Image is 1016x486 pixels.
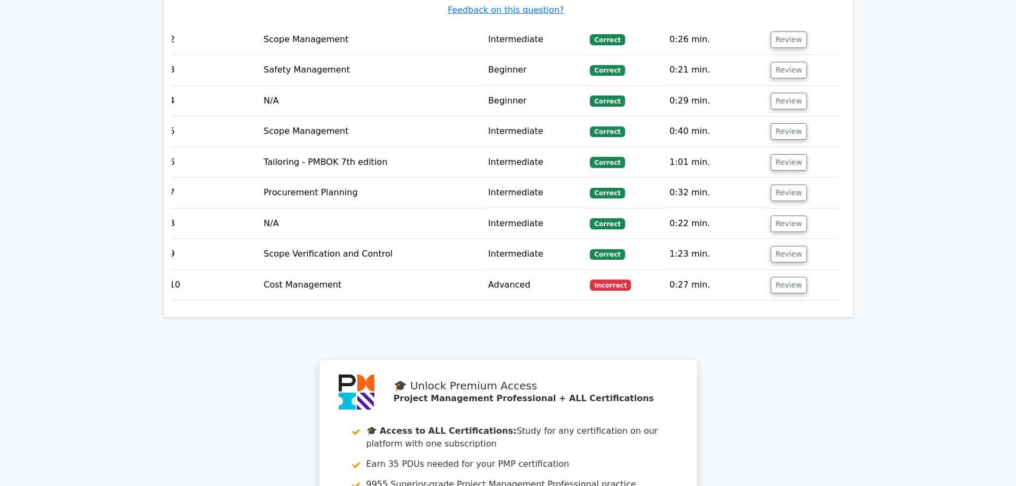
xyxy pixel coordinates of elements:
[590,249,625,260] span: Correct
[771,62,807,78] button: Review
[771,216,807,232] button: Review
[165,25,260,55] td: 2
[590,34,625,45] span: Correct
[665,147,766,178] td: 1:01 min.
[484,270,586,300] td: Advanced
[665,209,766,239] td: 0:22 min.
[590,188,625,198] span: Correct
[259,239,484,269] td: Scope Verification and Control
[771,93,807,109] button: Review
[165,239,260,269] td: 9
[771,185,807,201] button: Review
[259,209,484,239] td: N/A
[165,209,260,239] td: 8
[665,25,766,55] td: 0:26 min.
[484,147,586,178] td: Intermediate
[771,31,807,48] button: Review
[447,5,564,15] a: Feedback on this question?
[259,55,484,85] td: Safety Management
[771,246,807,262] button: Review
[259,25,484,55] td: Scope Management
[590,126,625,137] span: Correct
[165,55,260,85] td: 3
[165,147,260,178] td: 6
[771,123,807,140] button: Review
[590,95,625,106] span: Correct
[259,116,484,147] td: Scope Management
[665,270,766,300] td: 0:27 min.
[165,116,260,147] td: 5
[259,270,484,300] td: Cost Management
[484,116,586,147] td: Intermediate
[165,270,260,300] td: 10
[259,86,484,116] td: N/A
[665,116,766,147] td: 0:40 min.
[259,178,484,208] td: Procurement Planning
[484,209,586,239] td: Intermediate
[484,178,586,208] td: Intermediate
[590,65,625,76] span: Correct
[771,154,807,171] button: Review
[771,277,807,293] button: Review
[665,55,766,85] td: 0:21 min.
[165,178,260,208] td: 7
[665,86,766,116] td: 0:29 min.
[484,55,586,85] td: Beginner
[484,25,586,55] td: Intermediate
[590,157,625,168] span: Correct
[259,147,484,178] td: Tailoring - PMBOK 7th edition
[665,239,766,269] td: 1:23 min.
[484,86,586,116] td: Beginner
[590,218,625,229] span: Correct
[665,178,766,208] td: 0:32 min.
[484,239,586,269] td: Intermediate
[165,86,260,116] td: 4
[590,280,631,290] span: Incorrect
